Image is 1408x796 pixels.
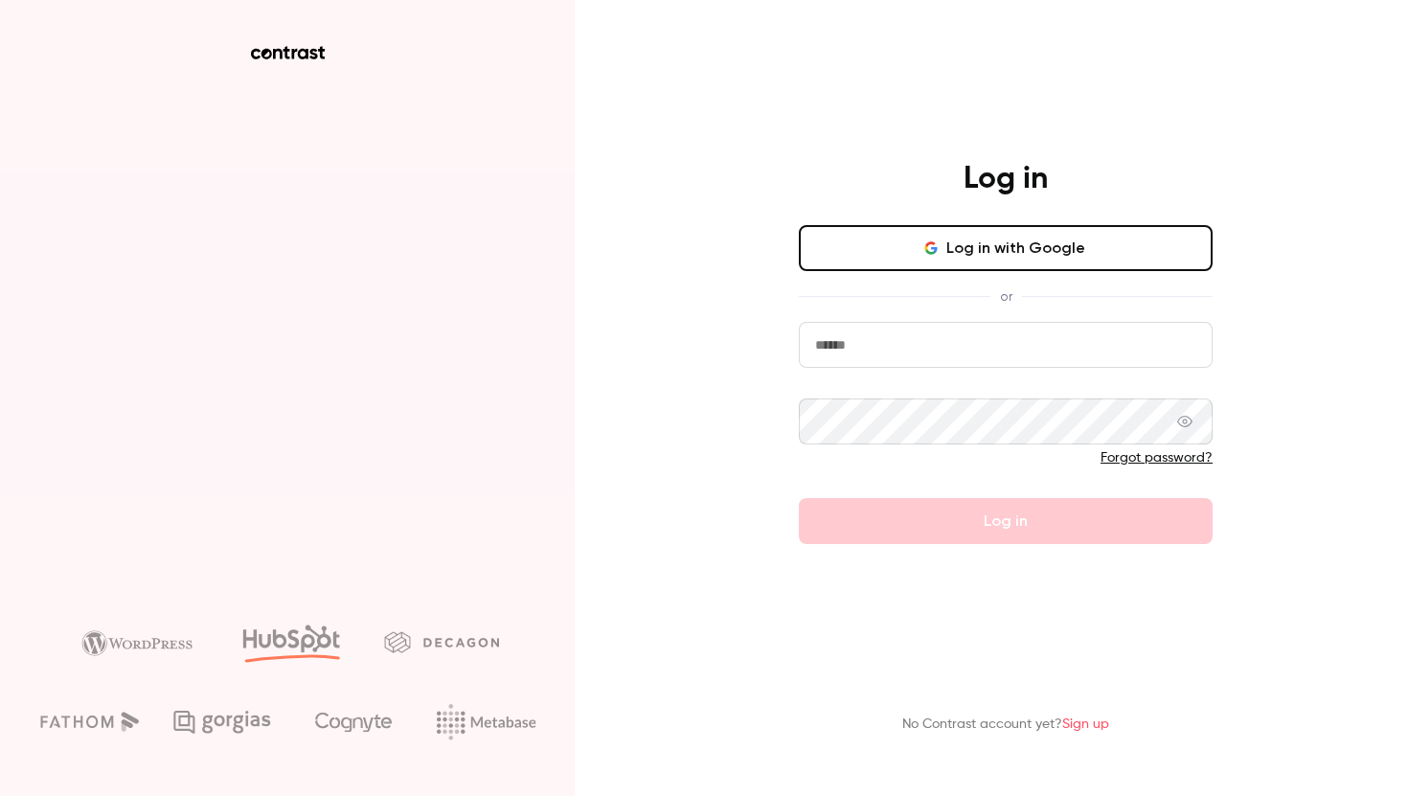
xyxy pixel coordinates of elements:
[1101,451,1213,465] a: Forgot password?
[990,286,1022,307] span: or
[384,631,499,652] img: decagon
[902,715,1109,735] p: No Contrast account yet?
[1062,717,1109,731] a: Sign up
[799,225,1213,271] button: Log in with Google
[964,160,1048,198] h4: Log in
